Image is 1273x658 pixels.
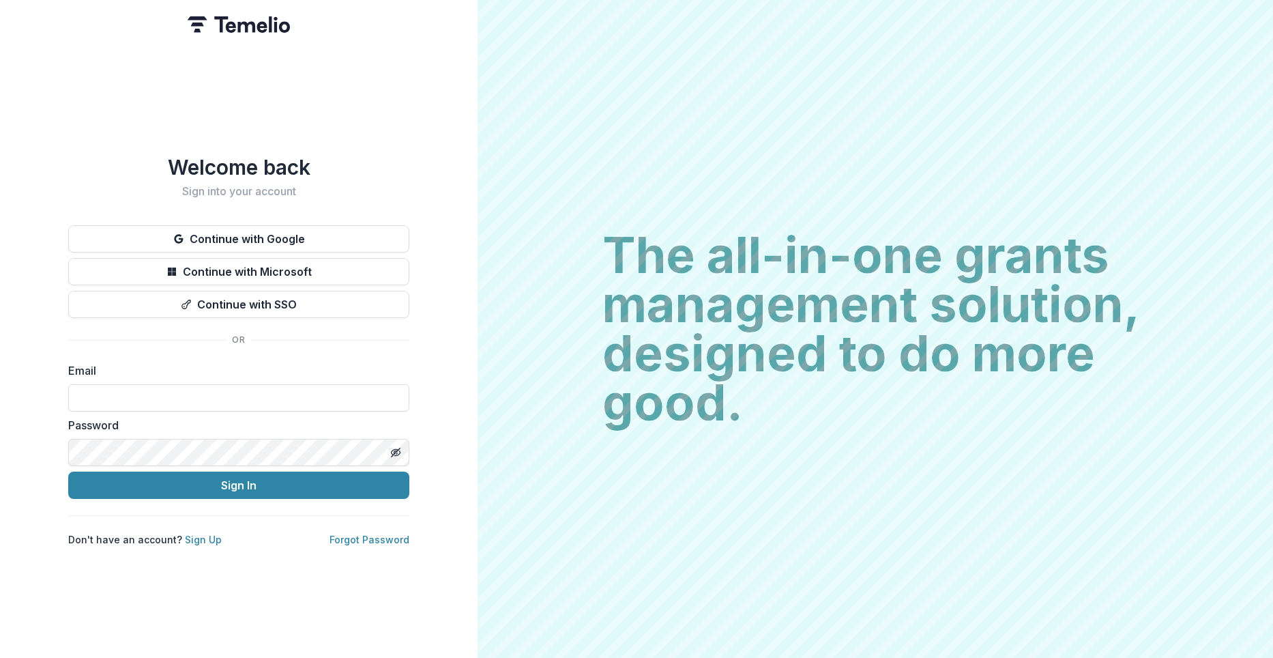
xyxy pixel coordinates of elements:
button: Continue with Google [68,225,409,253]
label: Password [68,417,401,433]
button: Sign In [68,472,409,499]
a: Forgot Password [330,534,409,545]
h2: Sign into your account [68,185,409,198]
label: Email [68,362,401,379]
p: Don't have an account? [68,532,222,547]
button: Continue with SSO [68,291,409,318]
h1: Welcome back [68,155,409,180]
button: Continue with Microsoft [68,258,409,285]
button: Toggle password visibility [385,442,407,463]
a: Sign Up [185,534,222,545]
img: Temelio [188,16,290,33]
